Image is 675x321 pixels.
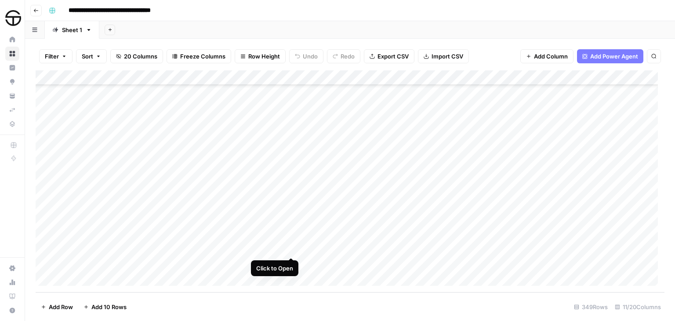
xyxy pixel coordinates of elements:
div: 349 Rows [570,300,611,314]
button: Sort [76,49,107,63]
button: Filter [39,49,73,63]
span: Freeze Columns [180,52,225,61]
button: Add Column [520,49,573,63]
button: Add Power Agent [577,49,643,63]
span: Add Row [49,303,73,311]
a: Syncs [5,103,19,117]
a: Data Library [5,117,19,131]
button: Add Row [36,300,78,314]
a: Learning Hub [5,289,19,303]
span: Export CSV [377,52,409,61]
img: SimpleTire Logo [5,10,21,26]
div: Click to Open [256,264,293,273]
button: Freeze Columns [167,49,231,63]
span: Sort [82,52,93,61]
button: Workspace: SimpleTire [5,7,19,29]
button: Add 10 Rows [78,300,132,314]
div: Sheet 1 [62,26,82,34]
button: Undo [289,49,323,63]
span: Filter [45,52,59,61]
a: Your Data [5,89,19,103]
span: Row Height [248,52,280,61]
span: Redo [341,52,355,61]
button: Help + Support [5,303,19,317]
a: Home [5,33,19,47]
span: Add Column [534,52,568,61]
span: Add Power Agent [590,52,638,61]
a: Settings [5,261,19,275]
a: Browse [5,47,19,61]
button: Redo [327,49,360,63]
a: Usage [5,275,19,289]
button: Import CSV [418,49,469,63]
span: 20 Columns [124,52,157,61]
span: Add 10 Rows [91,303,127,311]
div: 11/20 Columns [611,300,664,314]
a: Sheet 1 [45,21,99,39]
span: Import CSV [432,52,463,61]
button: Export CSV [364,49,414,63]
span: Undo [303,52,318,61]
a: Opportunities [5,75,19,89]
button: Row Height [235,49,286,63]
button: 20 Columns [110,49,163,63]
a: Insights [5,61,19,75]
